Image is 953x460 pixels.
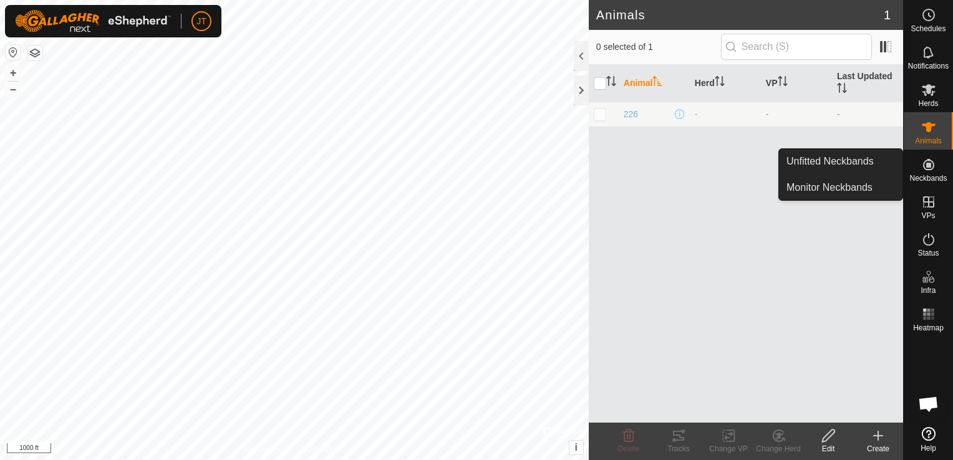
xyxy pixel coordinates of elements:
button: + [6,65,21,80]
a: Monitor Neckbands [779,175,902,200]
span: 0 selected of 1 [596,41,721,54]
p-sorticon: Activate to sort [606,78,616,88]
span: Animals [915,137,942,145]
span: VPs [921,212,935,219]
div: Tracks [654,443,704,454]
button: i [569,441,583,454]
a: Help [904,422,953,457]
span: Delete [618,444,640,453]
span: Notifications [908,62,949,70]
span: Schedules [911,25,946,32]
span: Infra [921,287,936,294]
button: – [6,82,21,97]
img: Gallagher Logo [15,10,171,32]
span: 226 [624,108,638,121]
button: Map Layers [27,46,42,60]
span: i [575,442,578,453]
p-sorticon: Activate to sort [837,85,847,95]
span: 1 [884,6,891,24]
span: Monitor Neckbands [786,180,873,195]
div: Open chat [910,385,947,423]
div: - [695,108,756,121]
a: Unfitted Neckbands [779,149,902,174]
button: Reset Map [6,45,21,60]
app-display-virtual-paddock-transition: - [766,109,769,119]
div: Create [853,443,903,454]
span: Help [921,444,936,452]
input: Search (S) [721,34,872,60]
span: Herds [918,100,938,107]
th: Last Updated [832,65,903,102]
p-sorticon: Activate to sort [778,78,788,88]
div: Edit [803,443,853,454]
span: Neckbands [909,175,947,182]
span: - [837,109,840,119]
th: Animal [619,65,690,102]
span: JT [196,15,206,28]
span: Status [917,249,939,257]
p-sorticon: Activate to sort [652,78,662,88]
div: Change VP [704,443,753,454]
a: Privacy Policy [245,444,292,455]
span: Unfitted Neckbands [786,154,874,169]
div: Change Herd [753,443,803,454]
th: Herd [690,65,761,102]
a: Contact Us [307,444,344,455]
th: VP [761,65,832,102]
span: Heatmap [913,324,944,332]
h2: Animals [596,7,884,22]
p-sorticon: Activate to sort [715,78,725,88]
